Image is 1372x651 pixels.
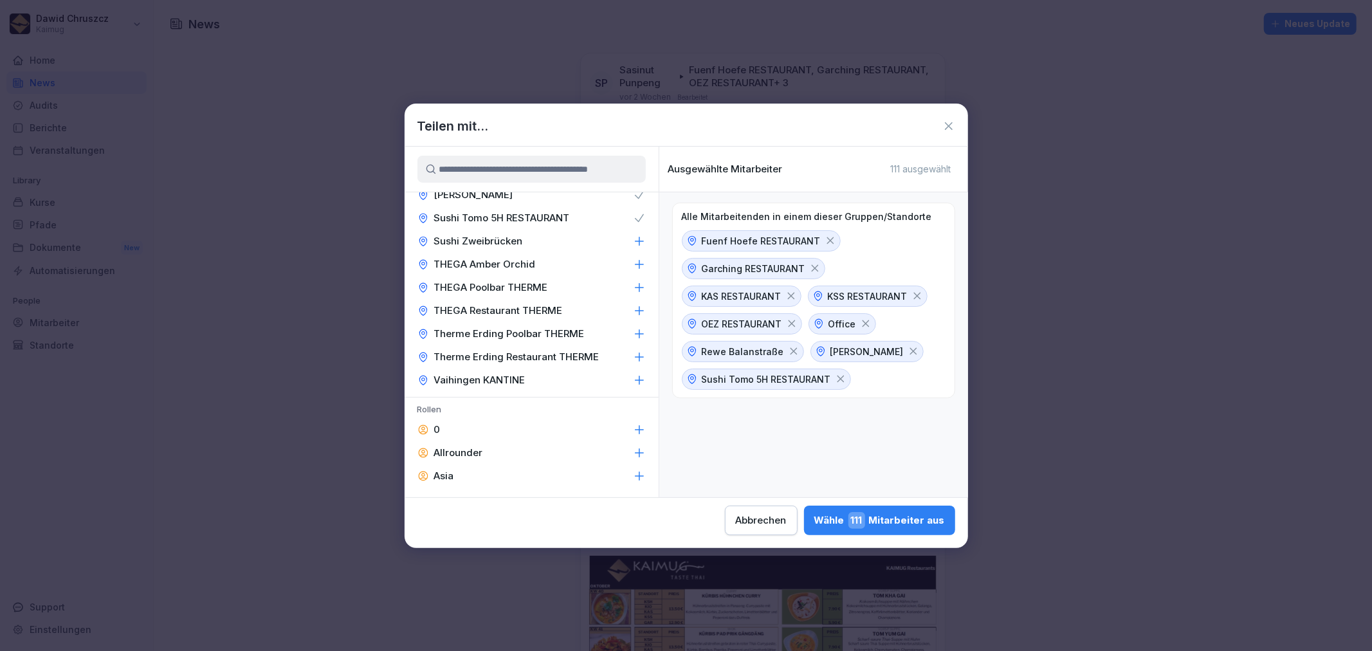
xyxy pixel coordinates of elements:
p: [PERSON_NAME] [830,345,904,358]
p: Therme Erding Poolbar THERME [434,327,585,340]
p: Ausgewählte Mitarbeiter [668,163,783,175]
p: 111 ausgewählt [891,163,951,175]
p: THEGA Poolbar THERME [434,281,548,294]
p: [PERSON_NAME] [434,188,513,201]
p: THEGA Restaurant THERME [434,304,563,317]
p: Sushi Tomo 5H RESTAURANT [434,212,570,225]
p: Vaihingen KANTINE [434,374,526,387]
p: Allrounder [434,446,483,459]
p: KAS RESTAURANT [702,289,782,303]
p: Asia [434,470,454,482]
p: Garching RESTAURANT [702,262,805,275]
h1: Teilen mit... [417,116,489,136]
p: OEZ RESTAURANT [702,317,782,331]
div: Abbrechen [736,513,787,527]
button: Wähle111Mitarbeiter aus [804,506,955,535]
p: KSS RESTAURANT [828,289,908,303]
p: Rollen [405,404,659,418]
div: Wähle Mitarbeiter aus [814,512,945,529]
p: Fuenf Hoefe RESTAURANT [702,234,821,248]
p: Alle Mitarbeitenden in einem dieser Gruppen/Standorte [682,211,932,223]
span: 111 [848,512,865,529]
button: Abbrechen [725,506,798,535]
p: Sushi Tomo 5H RESTAURANT [702,372,831,386]
p: Sushi Zweibrücken [434,235,523,248]
p: Therme Erding Restaurant THERME [434,351,599,363]
p: THEGA Amber Orchid [434,258,536,271]
p: 0 [434,423,441,436]
p: Rewe Balanstraße [702,345,784,358]
p: Office [828,317,856,331]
